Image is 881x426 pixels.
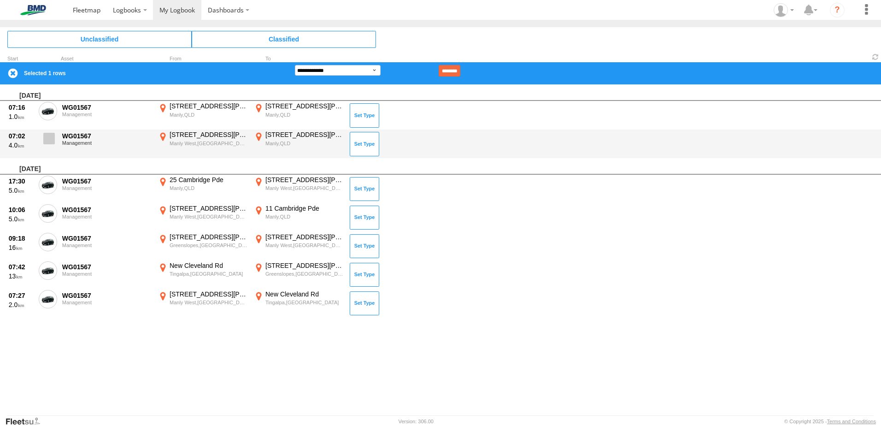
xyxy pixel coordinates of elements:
[265,261,343,270] div: [STREET_ADDRESS][PERSON_NAME]
[830,3,845,18] i: ?
[62,206,152,214] div: WG01567
[827,419,876,424] a: Terms and Conditions
[9,301,34,309] div: 2.0
[170,130,247,139] div: [STREET_ADDRESS][PERSON_NAME]
[170,176,247,184] div: 25 Cambridge Pde
[62,140,152,146] div: Management
[253,176,345,202] label: Click to View Event Location
[870,53,881,61] span: Refresh
[7,31,192,47] span: Click to view Unclassified Trips
[399,419,434,424] div: Version: 306.00
[9,5,57,15] img: bmd-logo.svg
[350,291,379,315] button: Click to Set
[350,177,379,201] button: Click to Set
[9,263,34,271] div: 07:42
[265,140,343,147] div: Manly,QLD
[265,185,343,191] div: Manly West,[GEOGRAPHIC_DATA]
[5,417,47,426] a: Visit our Website
[9,177,34,185] div: 17:30
[62,177,152,185] div: WG01567
[9,234,34,243] div: 09:18
[9,141,34,149] div: 4.0
[770,3,797,17] div: Matt Beggs
[62,271,152,277] div: Management
[62,185,152,191] div: Management
[170,185,247,191] div: Manly,QLD
[265,242,343,248] div: Manly West,[GEOGRAPHIC_DATA]
[265,299,343,306] div: Tingalpa,[GEOGRAPHIC_DATA]
[7,68,18,79] label: Clear Selection
[350,132,379,156] button: Click to Set
[265,102,343,110] div: [STREET_ADDRESS][PERSON_NAME]
[350,263,379,287] button: Click to Set
[253,57,345,61] div: To
[350,234,379,258] button: Click to Set
[265,271,343,277] div: Greenslopes,[GEOGRAPHIC_DATA]
[170,112,247,118] div: Manly,QLD
[170,213,247,220] div: Manly West,[GEOGRAPHIC_DATA]
[170,271,247,277] div: Tingalpa,[GEOGRAPHIC_DATA]
[170,140,247,147] div: Manly West,[GEOGRAPHIC_DATA]
[170,233,247,241] div: [STREET_ADDRESS][PERSON_NAME]
[253,204,345,231] label: Click to View Event Location
[157,176,249,202] label: Click to View Event Location
[253,261,345,288] label: Click to View Event Location
[170,102,247,110] div: [STREET_ADDRESS][PERSON_NAME]
[9,186,34,195] div: 5.0
[9,215,34,223] div: 5.0
[62,214,152,219] div: Management
[265,130,343,139] div: [STREET_ADDRESS][PERSON_NAME]
[61,57,153,61] div: Asset
[62,132,152,140] div: WG01567
[7,57,35,61] div: Click to Sort
[157,261,249,288] label: Click to View Event Location
[265,112,343,118] div: Manly,QLD
[62,234,152,243] div: WG01567
[253,233,345,260] label: Click to View Event Location
[265,233,343,241] div: [STREET_ADDRESS][PERSON_NAME]
[253,102,345,129] label: Click to View Event Location
[170,204,247,213] div: [STREET_ADDRESS][PERSON_NAME]
[157,290,249,317] label: Click to View Event Location
[157,233,249,260] label: Click to View Event Location
[9,291,34,300] div: 07:27
[265,204,343,213] div: 11 Cambridge Pde
[192,31,376,47] span: Click to view Classified Trips
[9,243,34,252] div: 16
[9,132,34,140] div: 07:02
[170,261,247,270] div: New Cleveland Rd
[157,57,249,61] div: From
[784,419,876,424] div: © Copyright 2025 -
[265,290,343,298] div: New Cleveland Rd
[9,103,34,112] div: 07:16
[9,112,34,121] div: 1.0
[62,112,152,117] div: Management
[170,290,247,298] div: [STREET_ADDRESS][PERSON_NAME]
[9,272,34,280] div: 13
[350,103,379,127] button: Click to Set
[62,291,152,300] div: WG01567
[62,300,152,305] div: Management
[170,299,247,306] div: Manly West,[GEOGRAPHIC_DATA]
[62,263,152,271] div: WG01567
[170,242,247,248] div: Greenslopes,[GEOGRAPHIC_DATA]
[157,204,249,231] label: Click to View Event Location
[157,102,249,129] label: Click to View Event Location
[265,176,343,184] div: [STREET_ADDRESS][PERSON_NAME]
[62,103,152,112] div: WG01567
[265,213,343,220] div: Manly,QLD
[62,243,152,248] div: Management
[350,206,379,230] button: Click to Set
[157,130,249,157] label: Click to View Event Location
[253,290,345,317] label: Click to View Event Location
[253,130,345,157] label: Click to View Event Location
[9,206,34,214] div: 10:06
